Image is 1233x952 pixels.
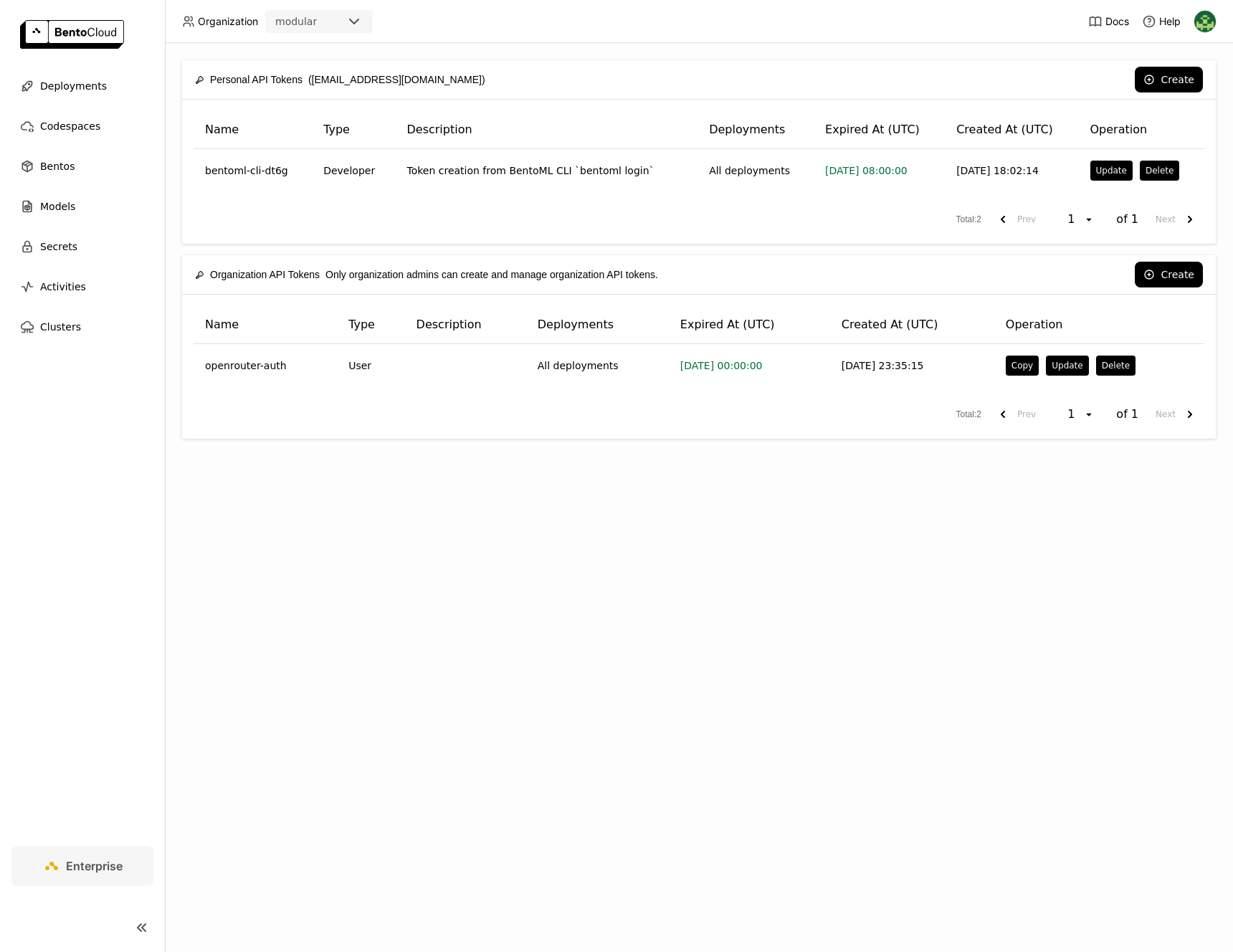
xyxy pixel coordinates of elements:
[680,360,763,371] span: [DATE] 00:00:00
[1083,214,1095,225] svg: open
[194,344,337,387] td: openrouter-auth
[698,111,814,149] th: Deployments
[526,306,669,344] th: Deployments
[989,206,1042,232] button: previous page. current page 1 of 1
[40,158,75,175] span: Bentos
[40,318,81,335] span: Clusters
[312,111,395,149] th: Type
[1194,11,1216,32] img: Kevin Bi
[195,65,485,95] div: ([EMAIL_ADDRESS][DOMAIN_NAME])
[526,344,669,387] td: All deployments
[1135,262,1203,287] button: Create
[395,149,698,192] td: Token creation from BentoML CLI `bentoml login`
[194,306,337,344] th: Name
[11,272,153,301] a: Activities
[11,192,153,221] a: Models
[1150,401,1204,427] button: next page. current page 1 of 1
[405,306,526,344] th: Description
[945,149,1078,192] td: [DATE] 18:02:14
[1063,407,1083,422] div: 1
[956,408,981,422] span: Total : 2
[1159,15,1181,28] span: Help
[337,306,404,344] th: Type
[194,111,312,149] th: Name
[40,77,107,95] span: Deployments
[318,15,320,29] input: Selected modular.
[1006,356,1039,376] button: Copy
[275,14,317,29] div: modular
[1116,407,1138,422] span: of 1
[814,111,945,149] th: Expired At (UTC)
[1140,161,1179,181] button: Delete
[40,198,75,215] span: Models
[669,306,830,344] th: Expired At (UTC)
[945,111,1078,149] th: Created At (UTC)
[1046,356,1088,376] button: Update
[11,232,153,261] a: Secrets
[337,344,404,387] td: User
[698,149,814,192] td: All deployments
[1063,212,1083,227] div: 1
[40,118,100,135] span: Codespaces
[994,306,1204,344] th: Operation
[66,859,123,873] span: Enterprise
[198,15,258,28] span: Organization
[11,112,153,141] a: Codespaces
[210,267,320,282] span: Organization API Tokens
[1150,206,1204,232] button: next page. current page 1 of 1
[830,344,994,387] td: [DATE] 23:35:15
[395,111,698,149] th: Description
[11,72,153,100] a: Deployments
[11,152,153,181] a: Bentos
[194,149,312,192] td: bentoml-cli-dt6g
[1090,161,1133,181] button: Update
[11,313,153,341] a: Clusters
[1116,212,1138,227] span: of 1
[956,213,981,227] span: Total : 2
[312,149,395,192] td: Developer
[825,165,908,176] span: [DATE] 08:00:00
[40,238,77,255] span: Secrets
[1083,409,1095,420] svg: open
[40,278,86,295] span: Activities
[210,72,303,87] span: Personal API Tokens
[20,20,124,49] img: logo
[1105,15,1129,28] span: Docs
[830,306,994,344] th: Created At (UTC)
[1079,111,1205,149] th: Operation
[1135,67,1203,92] button: Create
[1142,14,1181,29] div: Help
[195,260,658,290] div: Only organization admins can create and manage organization API tokens.
[989,401,1042,427] button: previous page. current page 1 of 1
[1088,14,1129,29] a: Docs
[11,846,153,886] a: Enterprise
[1096,356,1136,376] button: Delete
